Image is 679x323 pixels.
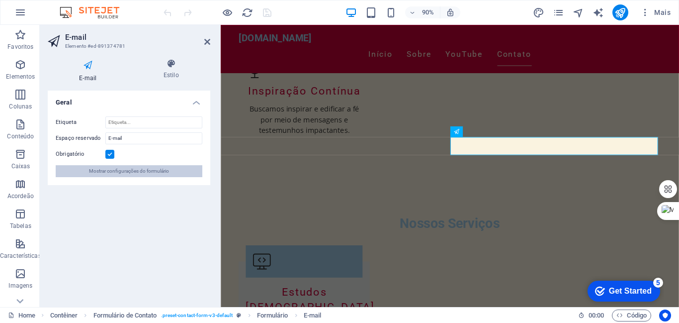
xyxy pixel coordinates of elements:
i: Navegador [573,7,584,18]
a: Clique para cancelar a seleção. Clique duas vezes para abrir as Páginas [8,310,35,322]
i: Este elemento é uma predefinição personalizável [237,313,241,318]
label: Obrigatório [56,148,105,160]
p: Tabelas [10,222,31,230]
i: Recarregar página [242,7,253,18]
button: Usercentrics [659,310,671,322]
h4: Geral [48,91,210,108]
p: Elementos [6,73,35,81]
span: Clique para selecionar. Clique duas vezes para editar [304,310,322,322]
div: Get Started 5 items remaining, 0% complete [8,5,81,26]
div: Get Started [29,11,72,20]
button: text_generator [593,6,604,18]
p: Acordeão [7,192,34,200]
input: Etiqueta... [105,116,202,128]
h4: Estilo [132,59,211,80]
p: Caixas [11,162,30,170]
i: AI Writer [593,7,604,18]
span: Código [616,310,647,322]
h3: Elemento #ed-891374781 [65,42,190,51]
button: pages [553,6,565,18]
p: Favoritos [7,43,33,51]
span: Clique para selecionar. Clique duas vezes para editar [257,310,288,322]
button: Código [612,310,651,322]
button: reload [241,6,253,18]
button: Mostrar configurações do formulário [56,165,202,177]
span: Mais [640,7,671,17]
h2: E-mail [65,33,210,42]
h6: 90% [420,6,436,18]
i: Publicar [614,7,626,18]
span: Clique para selecionar. Clique duas vezes para editar [50,310,78,322]
label: Etiqueta [56,116,105,128]
nav: breadcrumb [50,310,322,322]
label: Espaço reservado [56,132,105,144]
button: Clique aqui para sair do modo de visualização e continuar editando [221,6,233,18]
p: Colunas [9,103,32,110]
button: navigator [573,6,585,18]
div: 5 [74,2,84,12]
span: Clique para selecionar. Clique duas vezes para editar [93,310,157,322]
button: publish [612,4,628,20]
p: Conteúdo [7,132,34,140]
span: 00 00 [589,310,604,322]
p: Imagens [8,282,32,290]
i: Páginas (Ctrl+Alt+S) [553,7,564,18]
button: Mais [636,4,675,20]
i: Ao redimensionar, ajusta automaticamente o nível de zoom para caber no dispositivo escolhido. [446,8,455,17]
span: : [595,312,597,319]
span: Mostrar configurações do formulário [89,165,169,177]
span: . preset-contact-form-v3-default [161,310,233,322]
img: Editor Logo [57,6,132,18]
i: Design (Ctrl+Alt+Y) [533,7,544,18]
h4: E-mail [48,59,132,83]
input: Espaço reservado... [105,132,202,144]
button: 90% [405,6,440,18]
button: design [533,6,545,18]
